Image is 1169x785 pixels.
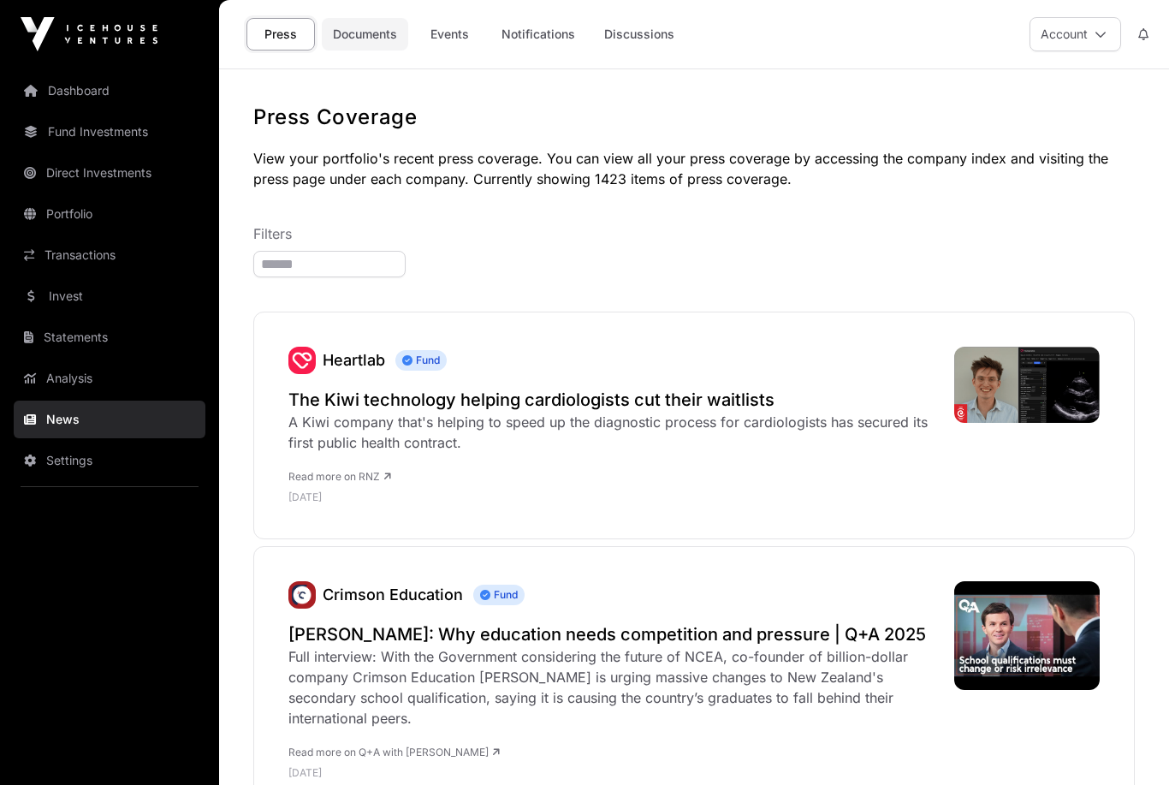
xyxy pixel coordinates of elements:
div: Full interview: With the Government considering the future of NCEA, co-founder of billion-dollar ... [288,646,937,729]
a: Heartlab [288,347,316,374]
a: Fund Investments [14,113,205,151]
img: Icehouse Ventures Logo [21,17,157,51]
a: Read more on Q+A with [PERSON_NAME] [288,746,500,758]
a: Portfolio [14,195,205,233]
img: unnamed.jpg [288,581,316,609]
a: News [14,401,205,438]
a: Crimson Education [323,586,463,604]
iframe: Chat Widget [1083,703,1169,785]
p: Filters [253,223,1135,244]
a: Transactions [14,236,205,274]
button: Account [1030,17,1121,51]
img: output-onlinepngtools---2024-09-17T130428.988.png [288,347,316,374]
a: Analysis [14,360,205,397]
a: Press [246,18,315,51]
a: Documents [322,18,408,51]
p: [DATE] [288,491,937,504]
a: Invest [14,277,205,315]
a: Heartlab [323,351,385,369]
span: Fund [395,350,447,371]
a: Direct Investments [14,154,205,192]
a: Settings [14,442,205,479]
img: 4K35P6U_HeartLab_jpg.png [954,347,1100,423]
a: The Kiwi technology helping cardiologists cut their waitlists [288,388,937,412]
img: hqdefault.jpg [954,581,1100,690]
a: Read more on RNZ [288,470,391,483]
h1: Press Coverage [253,104,1135,131]
a: Crimson Education [288,581,316,609]
a: Dashboard [14,72,205,110]
a: Events [415,18,484,51]
p: View your portfolio's recent press coverage. You can view all your press coverage by accessing th... [253,148,1135,189]
a: [PERSON_NAME]: Why education needs competition and pressure | Q+A 2025 [288,622,937,646]
a: Statements [14,318,205,356]
a: Discussions [593,18,685,51]
p: [DATE] [288,766,937,780]
div: A Kiwi company that's helping to speed up the diagnostic process for cardiologists has secured it... [288,412,937,453]
span: Fund [473,585,525,605]
a: Notifications [490,18,586,51]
